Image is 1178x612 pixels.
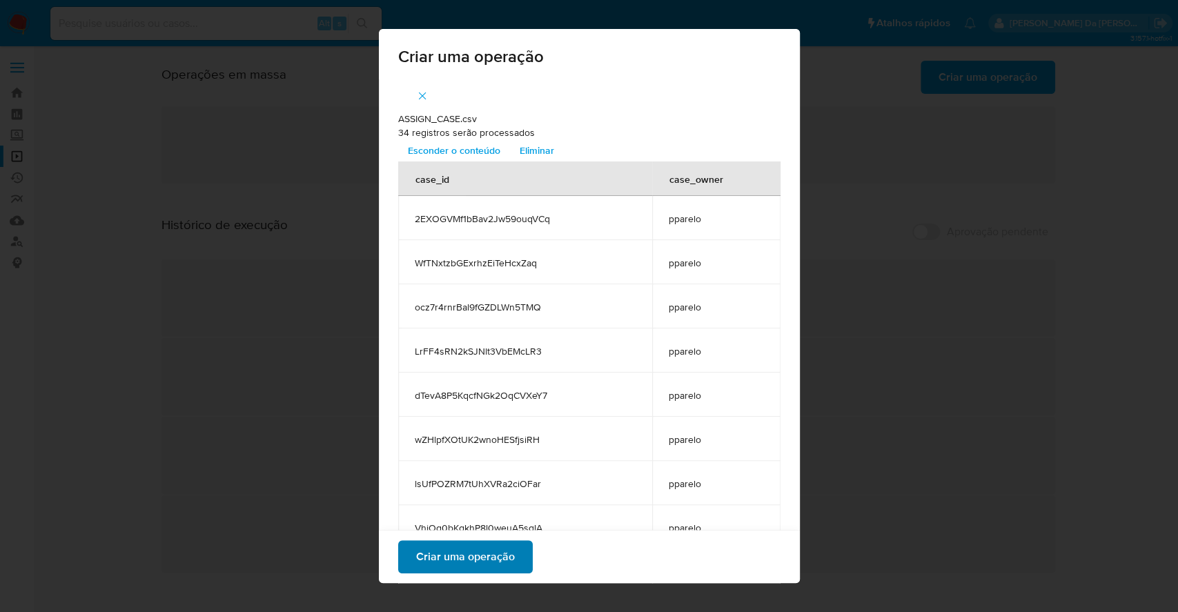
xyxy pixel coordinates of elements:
button: Esconder o conteúdo [398,139,510,161]
span: Eliminar [520,141,554,160]
span: pparelo [669,433,764,446]
span: pparelo [669,477,764,490]
span: wZHlpfXOtUK2wnoHESfjsiRH [415,433,636,446]
span: Criar uma operação [398,48,781,65]
span: pparelo [669,522,764,534]
span: pparelo [669,345,764,357]
span: pparelo [669,213,764,225]
p: ASSIGN_CASE.csv [398,112,781,126]
span: dTevA8P5KqcfNGk2OqCVXeY7 [415,389,636,402]
span: lsUfPOZRM7tUhXVRa2ciOFar [415,477,636,490]
span: ocz7r4rnrBal9fGZDLWn5TMQ [415,301,636,313]
span: WfTNxtzbGExrhzEiTeHcxZaq [415,257,636,269]
span: pparelo [669,389,764,402]
div: case_owner [653,162,740,195]
span: pparelo [669,257,764,269]
button: Eliminar [510,139,564,161]
span: LrFF4sRN2kSJNlt3VbEMcLR3 [415,345,636,357]
p: 34 registros serão processados [398,126,781,140]
button: Criar uma operação [398,540,533,573]
span: Criar uma operação [416,542,515,572]
div: case_id [399,162,466,195]
span: VhiOg0bKqkhP8l0weuA5sglA [415,522,636,534]
span: 2EXOGVMf1bBav2Jw59ouqVCq [415,213,636,225]
span: Esconder o conteúdo [408,141,500,160]
span: pparelo [669,301,764,313]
